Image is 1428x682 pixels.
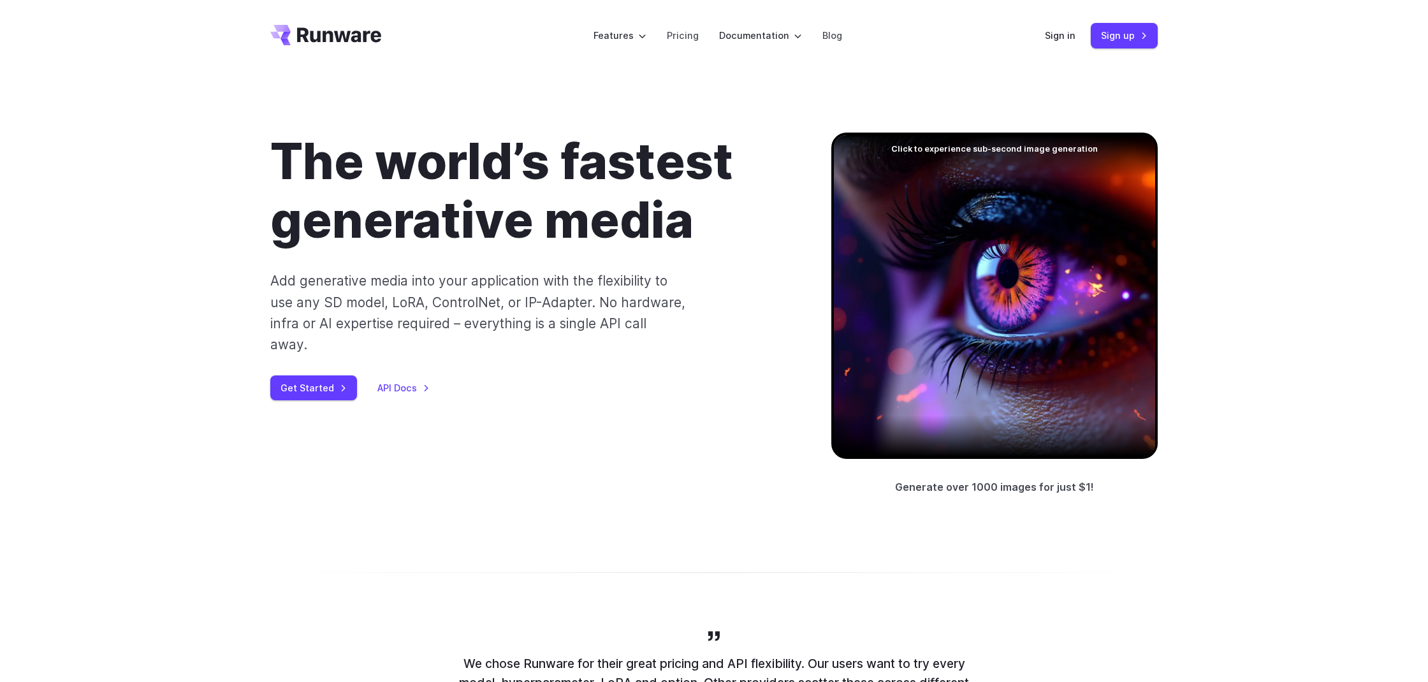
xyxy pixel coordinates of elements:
a: Sign in [1045,28,1075,43]
label: Documentation [719,28,802,43]
p: Add generative media into your application with the flexibility to use any SD model, LoRA, Contro... [270,270,687,355]
a: Get Started [270,375,357,400]
a: Go to / [270,25,381,45]
a: Blog [822,28,842,43]
a: API Docs [377,381,430,395]
a: Sign up [1091,23,1158,48]
h1: The world’s fastest generative media [270,133,790,250]
a: Pricing [667,28,699,43]
label: Features [594,28,646,43]
p: Generate over 1000 images for just $1! [895,479,1094,496]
